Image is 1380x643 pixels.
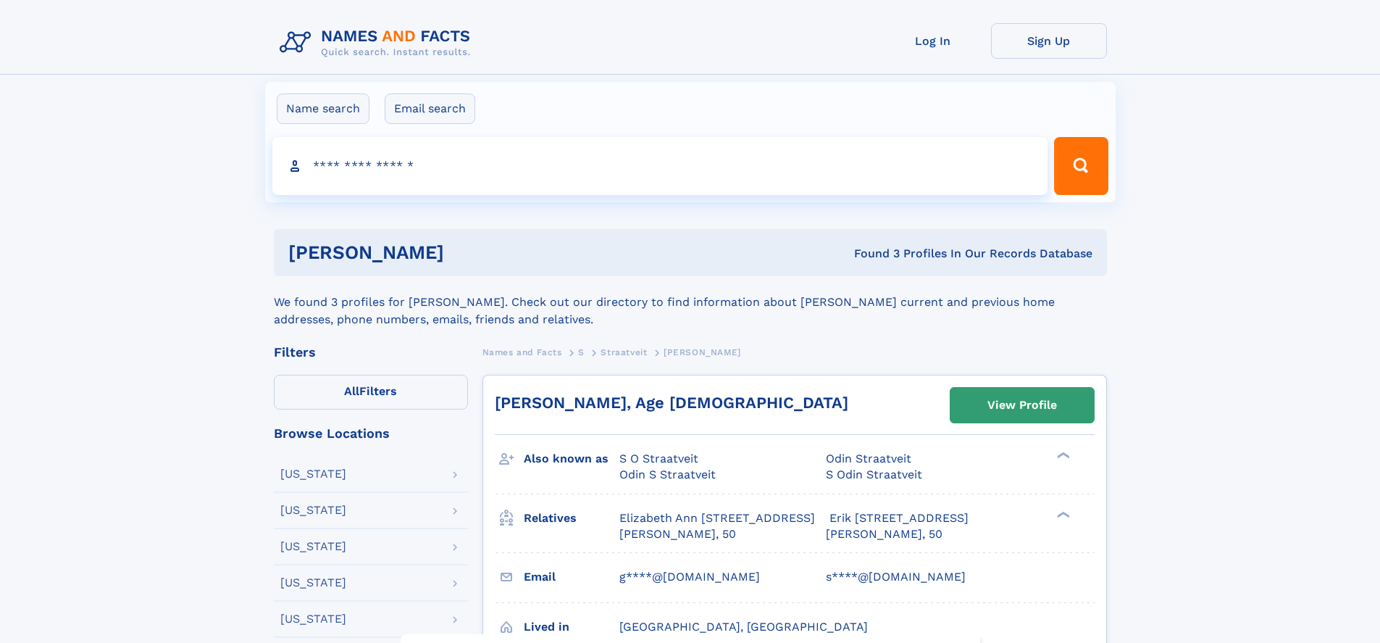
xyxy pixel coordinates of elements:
[280,577,346,589] div: [US_STATE]
[664,347,741,357] span: [PERSON_NAME]
[1054,137,1108,195] button: Search Button
[272,137,1048,195] input: search input
[991,23,1107,59] a: Sign Up
[826,468,922,481] span: S Odin Straatveit
[274,23,482,62] img: Logo Names and Facts
[619,510,815,526] a: Elizabeth Ann [STREET_ADDRESS]
[619,526,736,542] a: [PERSON_NAME], 50
[1053,510,1071,519] div: ❯
[578,343,585,361] a: S
[950,388,1094,423] a: View Profile
[274,375,468,410] label: Filters
[274,276,1107,328] div: We found 3 profiles for [PERSON_NAME]. Check out our directory to find information about [PERSON_...
[280,468,346,480] div: [US_STATE]
[274,346,468,359] div: Filters
[578,347,585,357] span: S
[987,389,1057,422] div: View Profile
[649,246,1092,262] div: Found 3 Profiles In Our Records Database
[619,468,716,481] span: Odin S Straatveit
[524,506,619,531] h3: Relatives
[826,452,911,465] span: Odin Straatveit
[524,447,619,471] h3: Also known as
[344,384,359,398] span: All
[280,505,346,516] div: [US_STATE]
[829,510,969,526] a: Erik [STREET_ADDRESS]
[1053,451,1071,460] div: ❯
[280,613,346,625] div: [US_STATE]
[385,94,475,124] label: Email search
[288,244,649,262] h1: [PERSON_NAME]
[619,452,698,465] span: S O Straatveit
[277,94,369,124] label: Name search
[524,565,619,589] h3: Email
[280,541,346,552] div: [US_STATE]
[495,394,848,412] a: [PERSON_NAME], Age [DEMOGRAPHIC_DATA]
[524,615,619,639] h3: Lived in
[619,620,868,634] span: [GEOGRAPHIC_DATA], [GEOGRAPHIC_DATA]
[601,343,647,361] a: Straatveit
[482,343,562,361] a: Names and Facts
[274,427,468,440] div: Browse Locations
[826,526,942,542] a: [PERSON_NAME], 50
[601,347,647,357] span: Straatveit
[875,23,991,59] a: Log In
